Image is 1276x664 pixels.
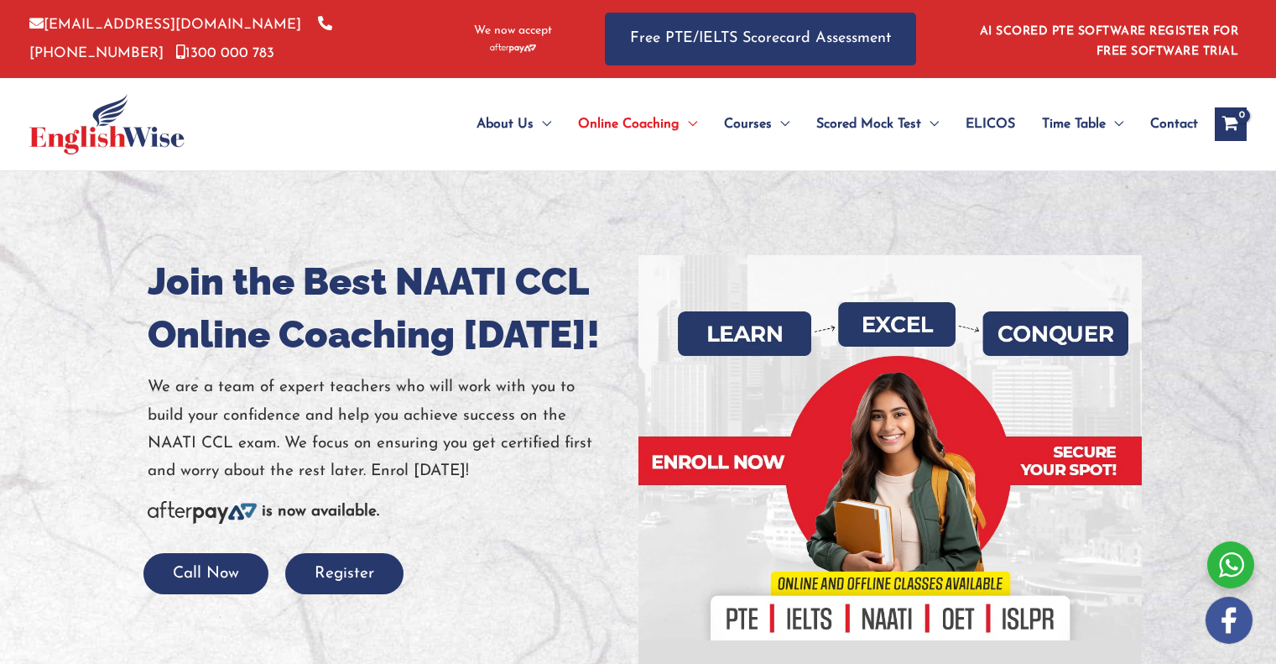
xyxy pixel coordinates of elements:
img: cropped-ew-logo [29,94,185,154]
button: Register [285,553,404,594]
a: [PHONE_NUMBER] [29,18,332,60]
span: Menu Toggle [772,95,789,154]
a: Register [285,566,404,582]
img: Afterpay-Logo [148,501,257,524]
img: Afterpay-Logo [490,44,536,53]
h1: Join the Best NAATI CCL Online Coaching [DATE]! [148,255,626,361]
nav: Site Navigation: Main Menu [436,95,1198,154]
a: View Shopping Cart, empty [1215,107,1247,141]
span: Courses [724,95,772,154]
a: Call Now [143,566,268,582]
a: [EMAIL_ADDRESS][DOMAIN_NAME] [29,18,301,32]
span: Scored Mock Test [816,95,921,154]
span: Time Table [1042,95,1106,154]
a: Free PTE/IELTS Scorecard Assessment [605,13,916,65]
a: Online CoachingMenu Toggle [565,95,711,154]
span: Menu Toggle [680,95,697,154]
a: Scored Mock TestMenu Toggle [803,95,952,154]
span: Menu Toggle [534,95,551,154]
span: Menu Toggle [921,95,939,154]
p: We are a team of expert teachers who will work with you to build your confidence and help you ach... [148,374,626,485]
span: Menu Toggle [1106,95,1123,154]
a: 1300 000 783 [176,46,274,60]
a: ELICOS [952,95,1029,154]
a: About UsMenu Toggle [463,95,565,154]
span: About Us [477,95,534,154]
aside: Header Widget 1 [970,12,1247,66]
button: Call Now [143,553,268,594]
img: white-facebook.png [1206,597,1253,644]
a: Contact [1137,95,1198,154]
span: Contact [1150,95,1198,154]
a: AI SCORED PTE SOFTWARE REGISTER FOR FREE SOFTWARE TRIAL [980,25,1239,58]
span: ELICOS [966,95,1015,154]
span: We now accept [474,23,552,39]
a: CoursesMenu Toggle [711,95,803,154]
a: Time TableMenu Toggle [1029,95,1137,154]
b: is now available. [262,504,379,520]
span: Online Coaching [578,95,680,154]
